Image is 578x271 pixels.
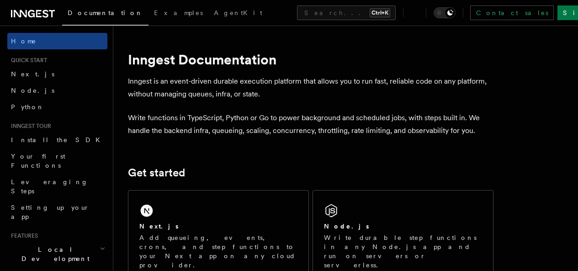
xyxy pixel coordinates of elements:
a: Documentation [62,3,148,26]
a: Python [7,99,107,115]
a: Contact sales [470,5,554,20]
span: AgentKit [214,9,262,16]
a: Setting up your app [7,199,107,225]
a: Your first Functions [7,148,107,174]
p: Write durable step functions in any Node.js app and run on servers or serverless. [324,233,482,270]
span: Features [7,232,38,239]
button: Toggle dark mode [434,7,456,18]
span: Leveraging Steps [11,178,88,195]
span: Local Development [7,245,100,263]
span: Setting up your app [11,204,90,220]
span: Next.js [11,70,54,78]
a: Home [7,33,107,49]
a: Install the SDK [7,132,107,148]
kbd: Ctrl+K [370,8,390,17]
span: Home [11,37,37,46]
h1: Inngest Documentation [128,51,493,68]
button: Local Development [7,241,107,267]
a: Get started [128,166,185,179]
a: Leveraging Steps [7,174,107,199]
span: Python [11,103,44,111]
p: Add queueing, events, crons, and step functions to your Next app on any cloud provider. [139,233,297,270]
span: Examples [154,9,203,16]
span: Your first Functions [11,153,65,169]
h2: Node.js [324,222,369,231]
span: Inngest tour [7,122,51,130]
span: Node.js [11,87,54,94]
span: Quick start [7,57,47,64]
p: Write functions in TypeScript, Python or Go to power background and scheduled jobs, with steps bu... [128,112,493,137]
button: Search...Ctrl+K [297,5,396,20]
a: AgentKit [208,3,268,25]
span: Documentation [68,9,143,16]
p: Inngest is an event-driven durable execution platform that allows you to run fast, reliable code ... [128,75,493,101]
a: Next.js [7,66,107,82]
h2: Next.js [139,222,179,231]
span: Install the SDK [11,136,106,143]
a: Examples [148,3,208,25]
a: Node.js [7,82,107,99]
